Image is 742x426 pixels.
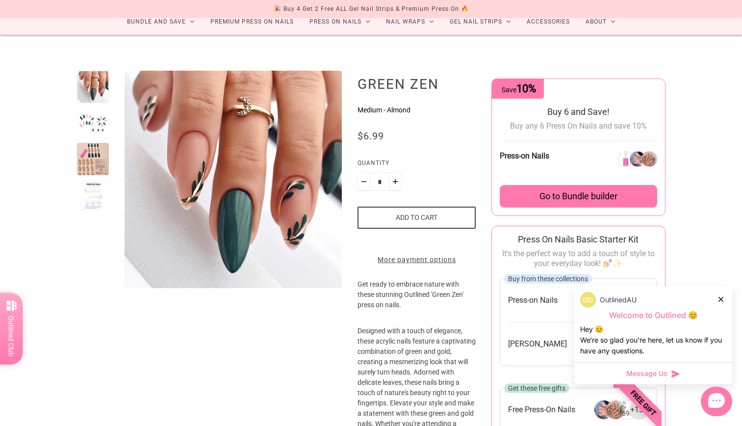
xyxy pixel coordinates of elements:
[508,295,558,305] span: Press-on Nails
[502,249,655,268] span: It's the perfect way to add a touch of style to your everyday look! 💅✨
[508,274,588,282] span: Buy from these collections
[358,207,476,229] button: Add to cart
[358,279,476,326] p: Get ready to embrace nature with these stunning Outlined 'Green Zen' press on nails.
[516,82,536,95] span: 10%
[358,130,384,142] span: $6.99
[510,121,647,131] span: Buy any 6 Press On Nails and save 10%
[508,384,565,392] span: Get these free gifts
[508,404,575,415] span: Free Press-On Nails
[378,9,442,35] a: Nail Wraps
[539,191,617,202] span: Go to Bundle builder
[600,294,637,305] p: OutlinedAU
[442,9,519,35] a: Gel Nail Strips
[358,255,476,265] a: More payment options
[358,76,476,92] h1: Green Zen
[358,172,370,191] button: Minus
[626,369,667,378] span: Message Us
[580,310,726,320] p: Welcome to Outlined 😊
[580,292,596,308] img: data:image/png;base64,iVBORw0KGgoAAAANSUhEUgAAACQAAAAkCAYAAADhAJiYAAACJklEQVR4AexUO28TQRice/mFQxI...
[508,339,567,349] span: [PERSON_NAME]
[358,105,476,115] p: Medium - Almond
[580,324,726,356] div: Hey 😊 We‘re so glad you’re here, let us know if you have any questions.
[389,172,402,191] button: Plus
[358,158,476,172] label: Quantity
[125,71,342,288] img: Green Zen-Press on Manicure-Outlined
[203,9,302,35] a: Premium Press On Nails
[274,4,469,14] div: 🎉 Buy 4 Get 2 Free ALL Gel Nail Strips & Premium Press On 🔥
[578,9,623,35] a: About
[518,234,639,244] span: Press On Nails Basic Starter Kit
[547,106,610,117] span: Buy 6 and Save!
[125,71,342,288] modal-trigger: Enlarge product image
[302,9,378,35] a: Press On Nails
[519,9,578,35] a: Accessories
[500,151,549,160] span: Press-on Nails
[502,86,536,94] span: Save
[119,9,203,35] a: Bundle and Save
